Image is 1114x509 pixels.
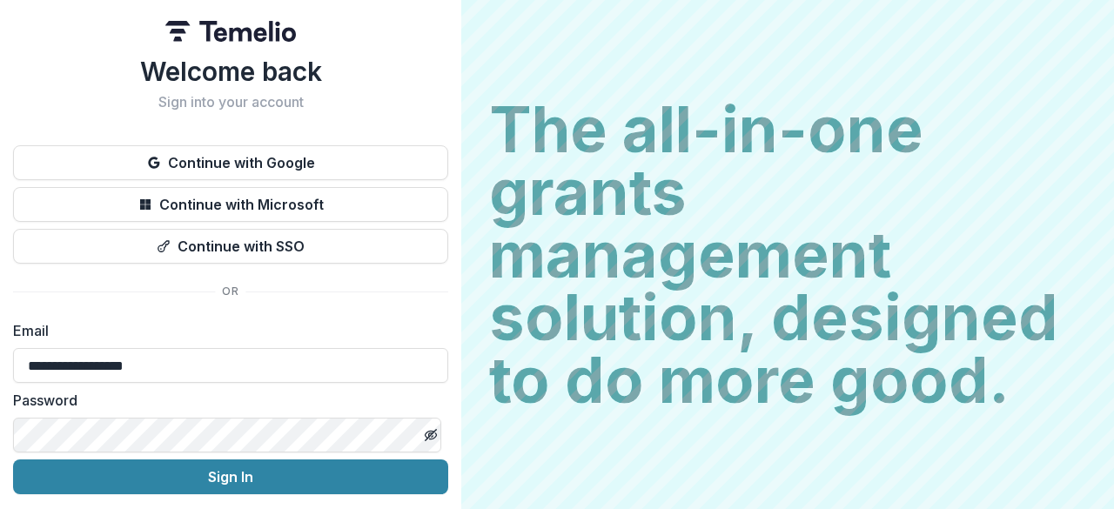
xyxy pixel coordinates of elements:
h2: Sign into your account [13,94,448,111]
label: Email [13,320,438,341]
button: Sign In [13,459,448,494]
button: Continue with SSO [13,229,448,264]
button: Continue with Google [13,145,448,180]
img: Temelio [165,21,296,42]
h1: Welcome back [13,56,448,87]
button: Continue with Microsoft [13,187,448,222]
label: Password [13,390,438,411]
button: Toggle password visibility [417,421,445,449]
